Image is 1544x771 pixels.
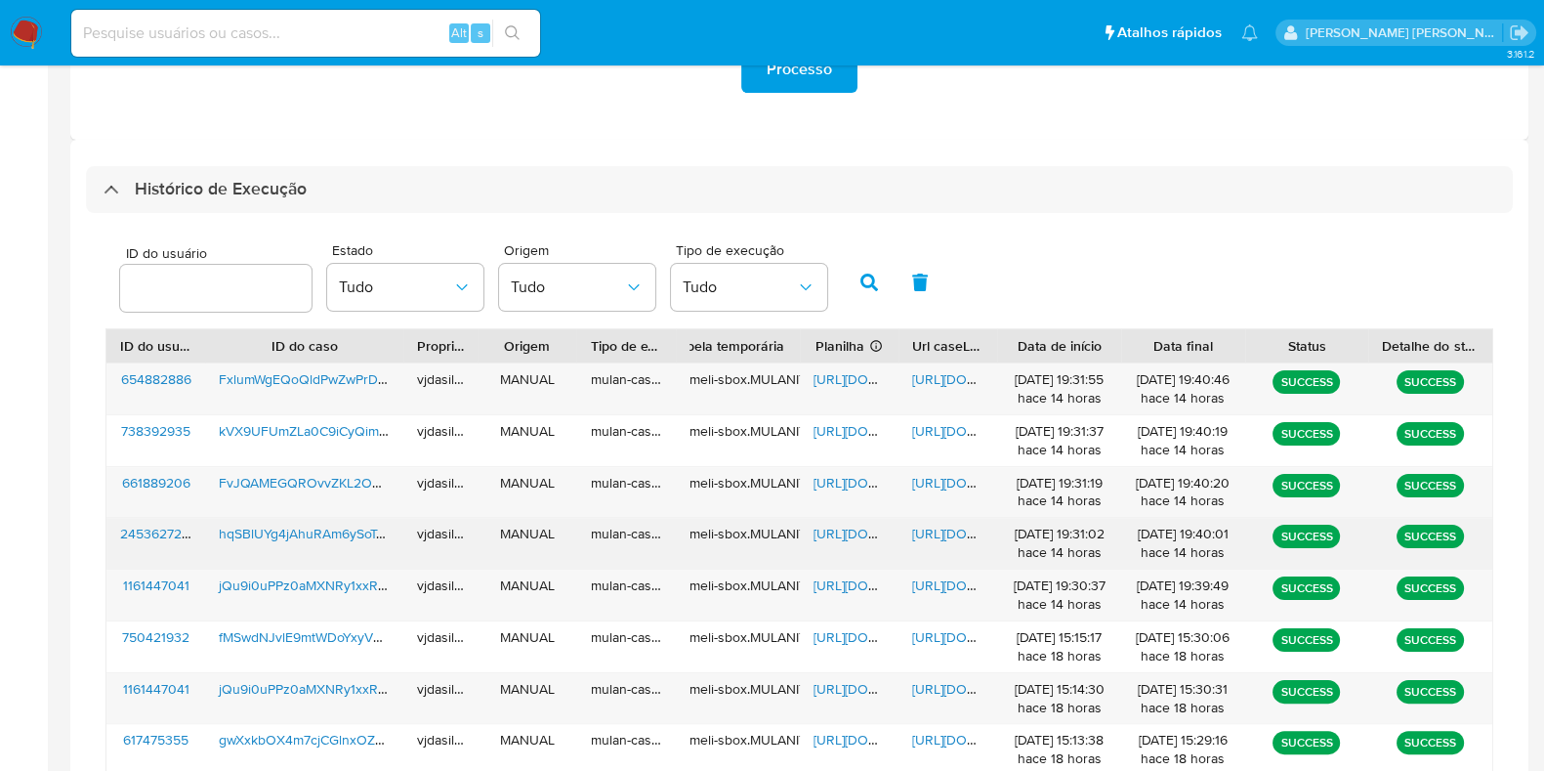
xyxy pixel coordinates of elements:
a: Sair [1509,22,1529,43]
span: Atalhos rápidos [1117,22,1222,43]
span: Alt [451,23,467,42]
a: Notificações [1241,24,1258,41]
button: search-icon [492,20,532,47]
span: 3.161.2 [1506,46,1534,62]
span: s [478,23,483,42]
input: Pesquise usuários ou casos... [71,21,540,46]
p: viviane.jdasilva@mercadopago.com.br [1306,23,1503,42]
